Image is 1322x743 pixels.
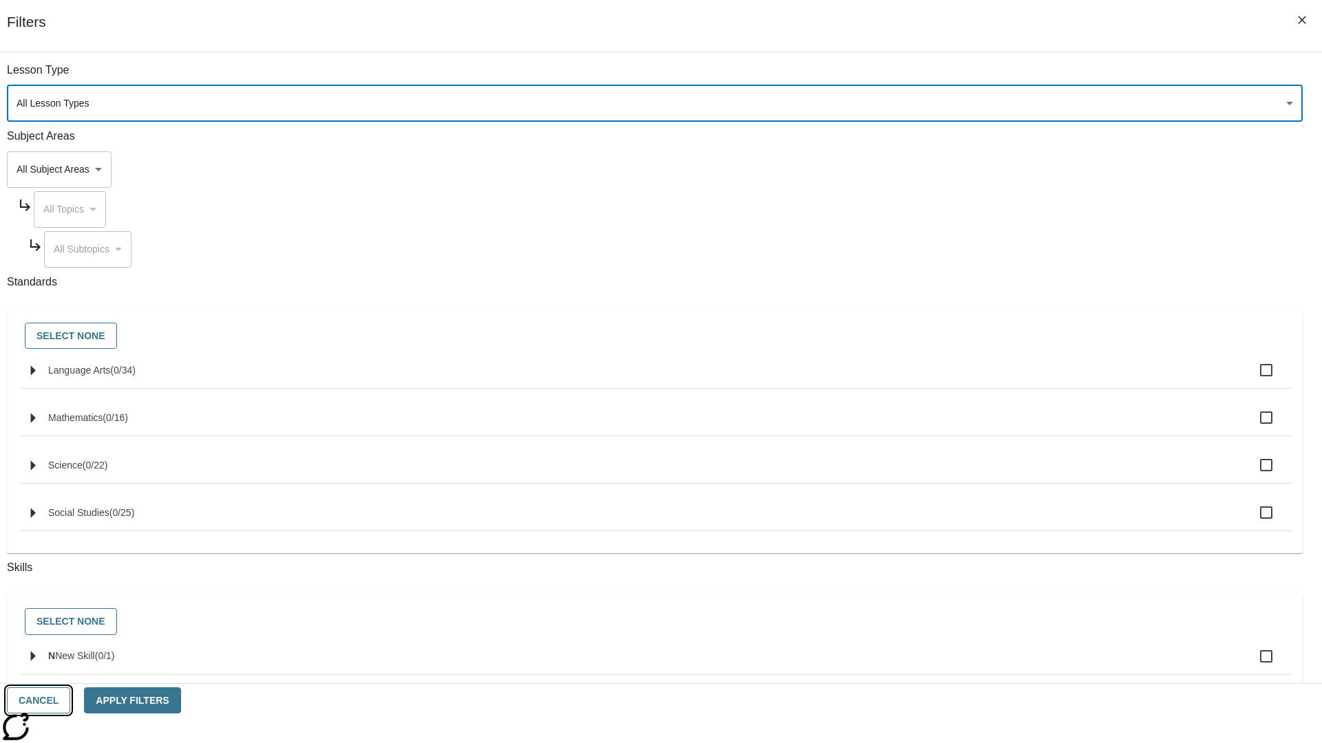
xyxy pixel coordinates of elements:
p: Subject Areas [7,129,1303,144]
span: Mathematics [48,412,103,423]
span: 0 standards selected/34 standards in group [110,365,136,376]
span: 0 skills selected/1 skills in group [95,650,115,661]
div: Select standards [18,319,1292,353]
span: Language Arts [48,365,110,376]
span: New Skill [55,650,95,661]
p: Skills [7,560,1303,576]
div: Select a Subject Area [44,231,132,268]
div: Select skills [18,605,1292,638]
button: Select None [25,323,117,349]
button: Apply Filters [84,687,180,714]
span: Science [48,460,83,471]
div: Select a Subject Area [7,151,112,188]
button: Close Filters side menu [1288,6,1316,34]
p: Standards [7,274,1303,290]
button: Select None [25,608,117,635]
span: N [48,650,55,661]
span: 0 standards selected/25 standards in group [109,507,135,518]
span: Social Studies [48,507,109,518]
div: Select a Subject Area [34,191,106,228]
div: Select a lesson type [7,85,1303,122]
p: Lesson Type [7,63,1303,78]
button: Cancel [7,687,70,714]
span: 0 standards selected/22 standards in group [83,460,108,471]
ul: Select standards [21,352,1292,542]
span: 0 standards selected/16 standards in group [103,412,128,423]
h1: Filters [7,14,46,52]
